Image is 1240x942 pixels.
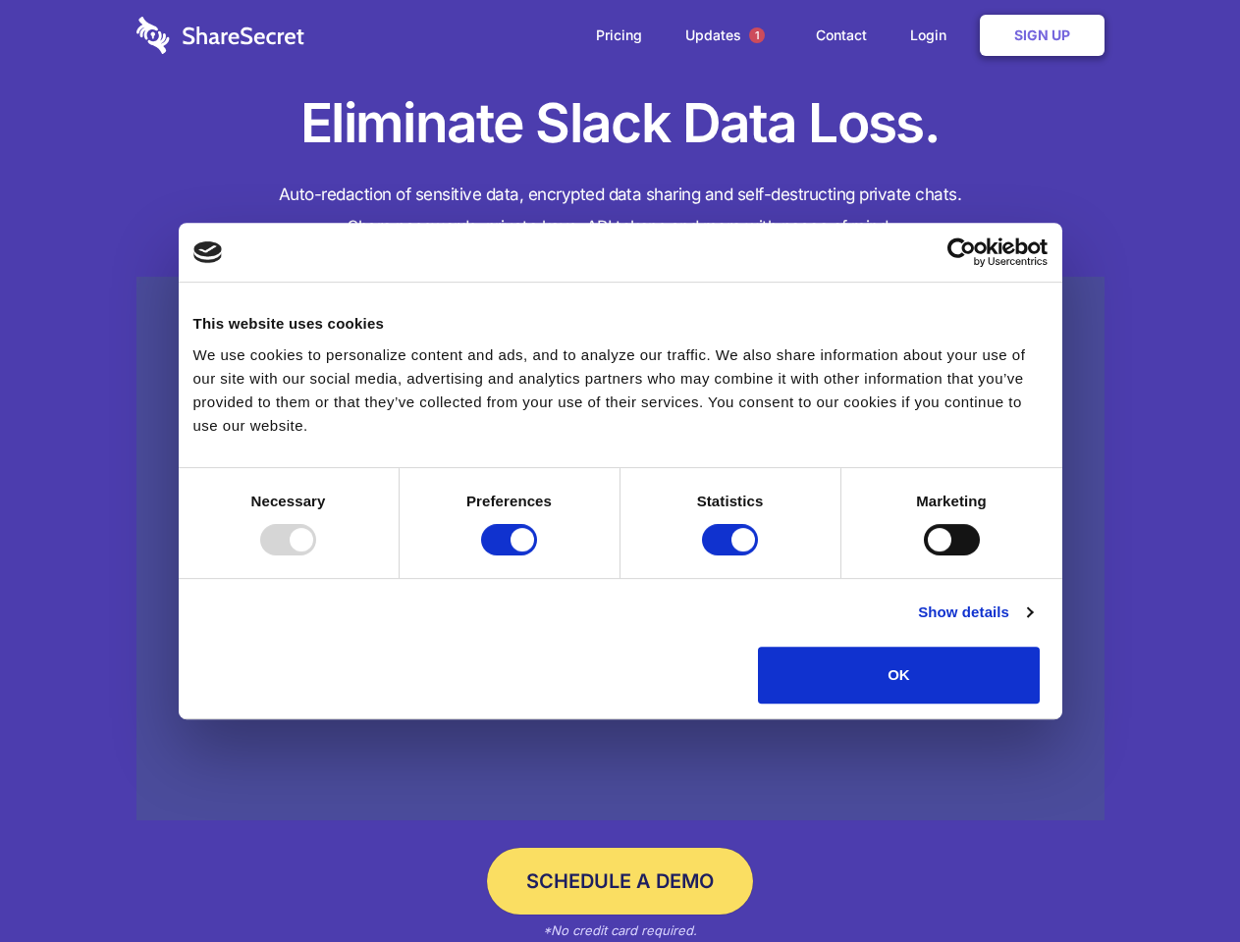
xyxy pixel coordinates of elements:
img: logo [193,241,223,263]
a: Usercentrics Cookiebot - opens in a new window [876,237,1048,267]
a: Wistia video thumbnail [136,277,1105,821]
strong: Statistics [697,493,764,509]
em: *No credit card required. [543,922,697,938]
a: Show details [918,601,1032,624]
img: logo-wordmark-white-trans-d4663122ce5f474addd5e946df7df03e33cb6a1c49d2221995e7729f52c070b2.svg [136,17,304,54]
span: 1 [749,27,765,43]
h4: Auto-redaction of sensitive data, encrypted data sharing and self-destructing private chats. Shar... [136,179,1105,243]
strong: Preferences [466,493,552,509]
div: We use cookies to personalize content and ads, and to analyze our traffic. We also share informat... [193,343,1048,438]
a: Schedule a Demo [487,848,753,915]
a: Login [890,5,976,66]
button: OK [758,647,1040,704]
a: Sign Up [980,15,1105,56]
a: Contact [796,5,887,66]
div: This website uses cookies [193,312,1048,336]
strong: Marketing [916,493,987,509]
a: Pricing [576,5,662,66]
strong: Necessary [251,493,326,509]
h1: Eliminate Slack Data Loss. [136,88,1105,159]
